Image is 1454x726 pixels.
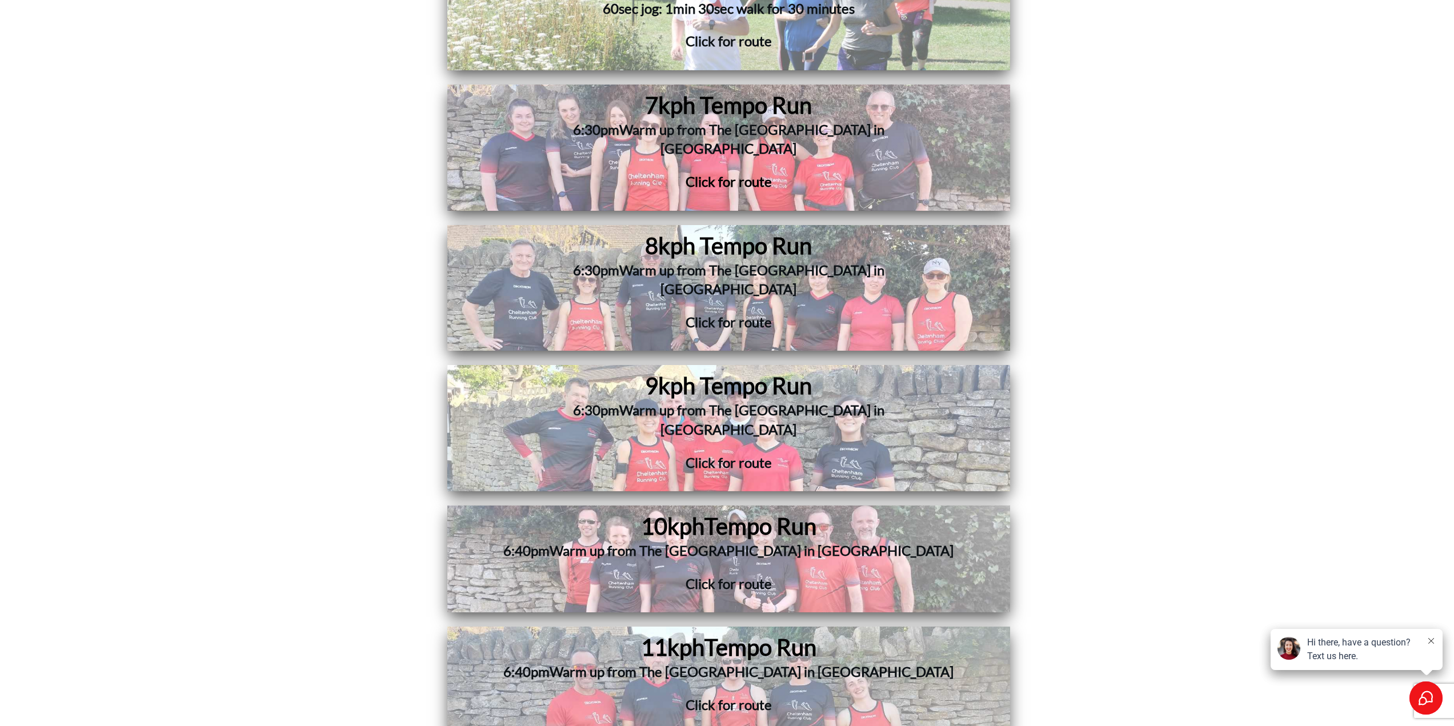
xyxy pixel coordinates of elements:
[619,402,884,438] span: Warm up from The [GEOGRAPHIC_DATA] in [GEOGRAPHIC_DATA]
[704,633,816,661] span: Tempo Run
[503,663,550,680] span: 6:40pm
[686,173,772,190] span: Click for route
[686,454,772,471] span: Click for route
[503,542,550,559] span: 6:40pm
[573,262,619,278] span: 6:30pm
[686,33,772,49] span: Click for route
[619,121,884,157] span: Warm up from The [GEOGRAPHIC_DATA] in [GEOGRAPHIC_DATA]
[619,262,884,298] span: Warm up from The [GEOGRAPHIC_DATA] in [GEOGRAPHIC_DATA]
[686,314,772,330] span: Click for route
[573,402,619,418] span: 6:30pm
[494,511,963,541] h1: 10kph
[645,372,812,399] span: 9kph Tempo Run
[645,232,812,259] span: 8kph Tempo Run
[686,696,772,713] span: Click for route
[550,663,954,680] span: Warm up from The [GEOGRAPHIC_DATA] in [GEOGRAPHIC_DATA]
[704,512,816,540] span: Tempo Run
[686,575,772,592] span: Click for route
[641,633,704,661] span: 11kph
[550,542,954,559] span: Warm up from The [GEOGRAPHIC_DATA] in [GEOGRAPHIC_DATA]
[645,91,812,119] span: 7kph Tempo Run
[573,121,619,138] span: 6:30pm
